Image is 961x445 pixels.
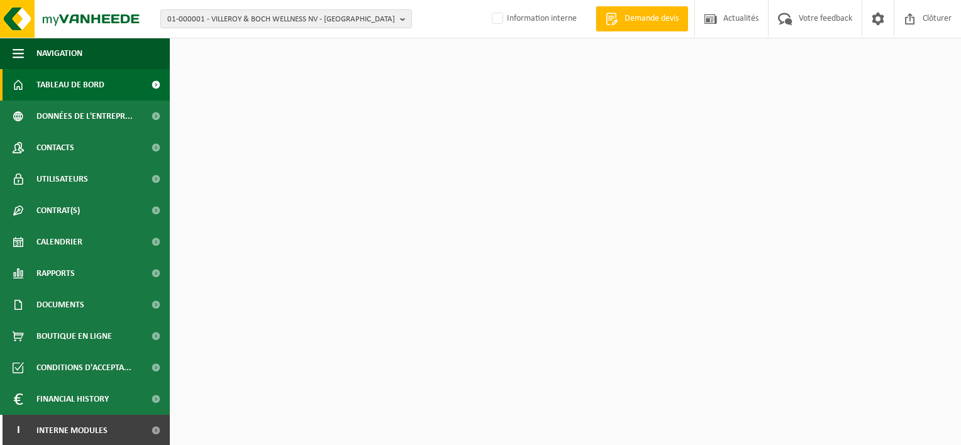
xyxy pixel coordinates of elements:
[36,289,84,321] span: Documents
[36,101,133,132] span: Données de l'entrepr...
[36,352,131,383] span: Conditions d'accepta...
[160,9,412,28] button: 01-000001 - VILLEROY & BOCH WELLNESS NV - [GEOGRAPHIC_DATA]
[36,258,75,289] span: Rapports
[36,321,112,352] span: Boutique en ligne
[596,6,688,31] a: Demande devis
[36,132,74,163] span: Contacts
[621,13,682,25] span: Demande devis
[36,38,82,69] span: Navigation
[167,10,395,29] span: 01-000001 - VILLEROY & BOCH WELLNESS NV - [GEOGRAPHIC_DATA]
[36,383,109,415] span: Financial History
[36,195,80,226] span: Contrat(s)
[36,226,82,258] span: Calendrier
[36,69,104,101] span: Tableau de bord
[489,9,577,28] label: Information interne
[36,163,88,195] span: Utilisateurs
